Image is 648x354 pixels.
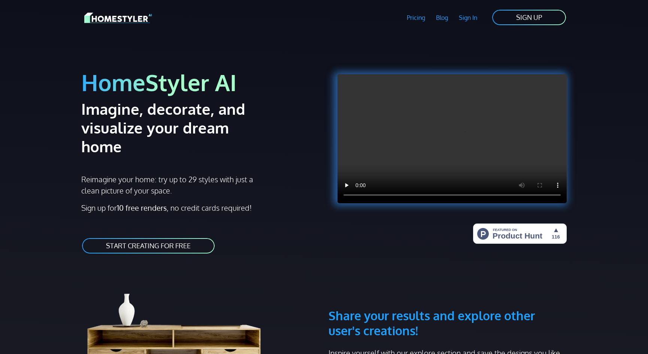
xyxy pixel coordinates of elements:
[430,9,453,26] a: Blog
[453,9,482,26] a: Sign In
[491,9,567,26] a: SIGN UP
[81,237,215,254] a: START CREATING FOR FREE
[84,11,152,24] img: HomeStyler AI logo
[81,68,320,96] h1: HomeStyler AI
[402,9,431,26] a: Pricing
[81,174,260,196] p: Reimagine your home: try up to 29 styles with just a clean picture of your space.
[328,272,567,338] h3: Share your results and explore other user's creations!
[473,223,567,244] img: HomeStyler AI - Interior Design Made Easy: One Click to Your Dream Home | Product Hunt
[81,99,272,156] h2: Imagine, decorate, and visualize your dream home
[81,202,320,213] p: Sign up for , no credit cards required!
[117,203,167,213] strong: 10 free renders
